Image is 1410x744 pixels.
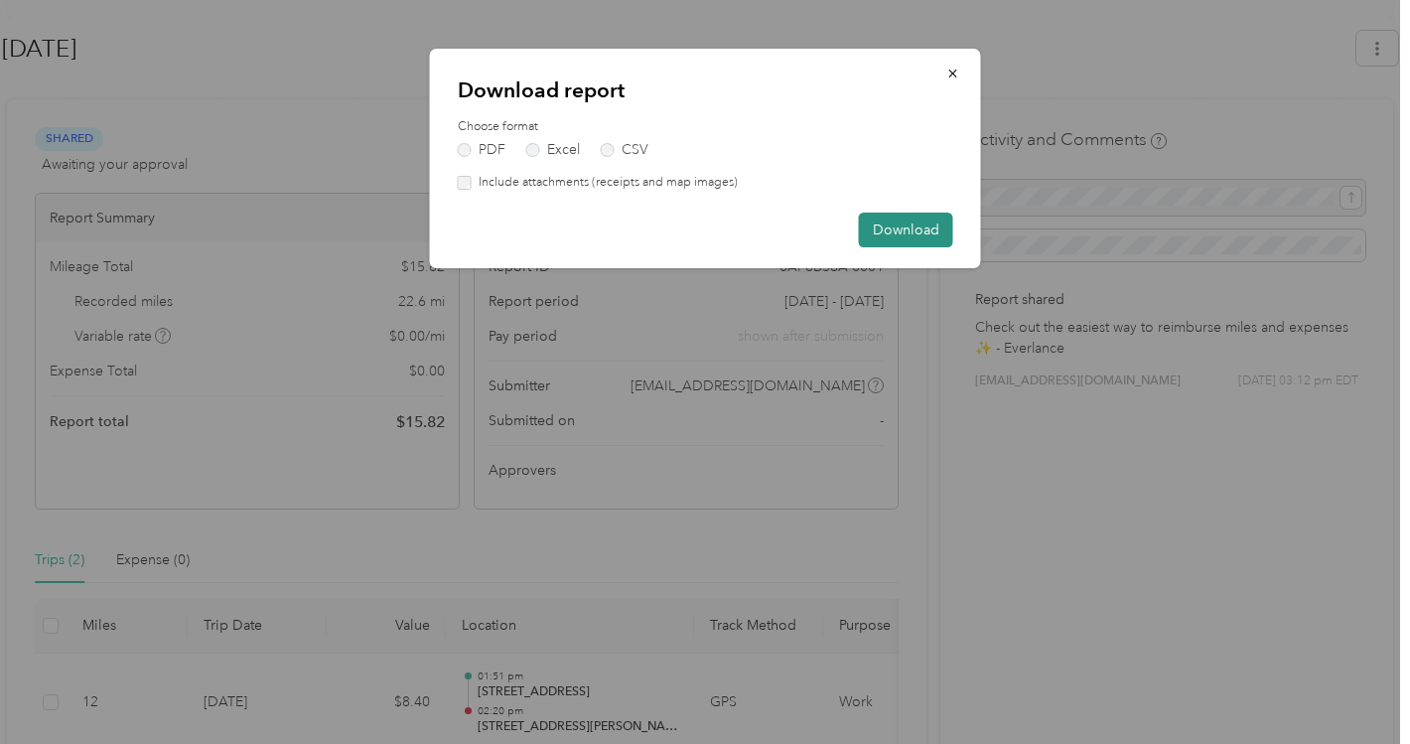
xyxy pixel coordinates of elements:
p: Download report [458,76,953,104]
label: CSV [601,143,648,157]
label: Choose format [458,118,953,136]
label: Include attachments (receipts and map images) [472,174,738,192]
button: Download [859,213,953,247]
label: Excel [526,143,580,157]
label: PDF [458,143,505,157]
